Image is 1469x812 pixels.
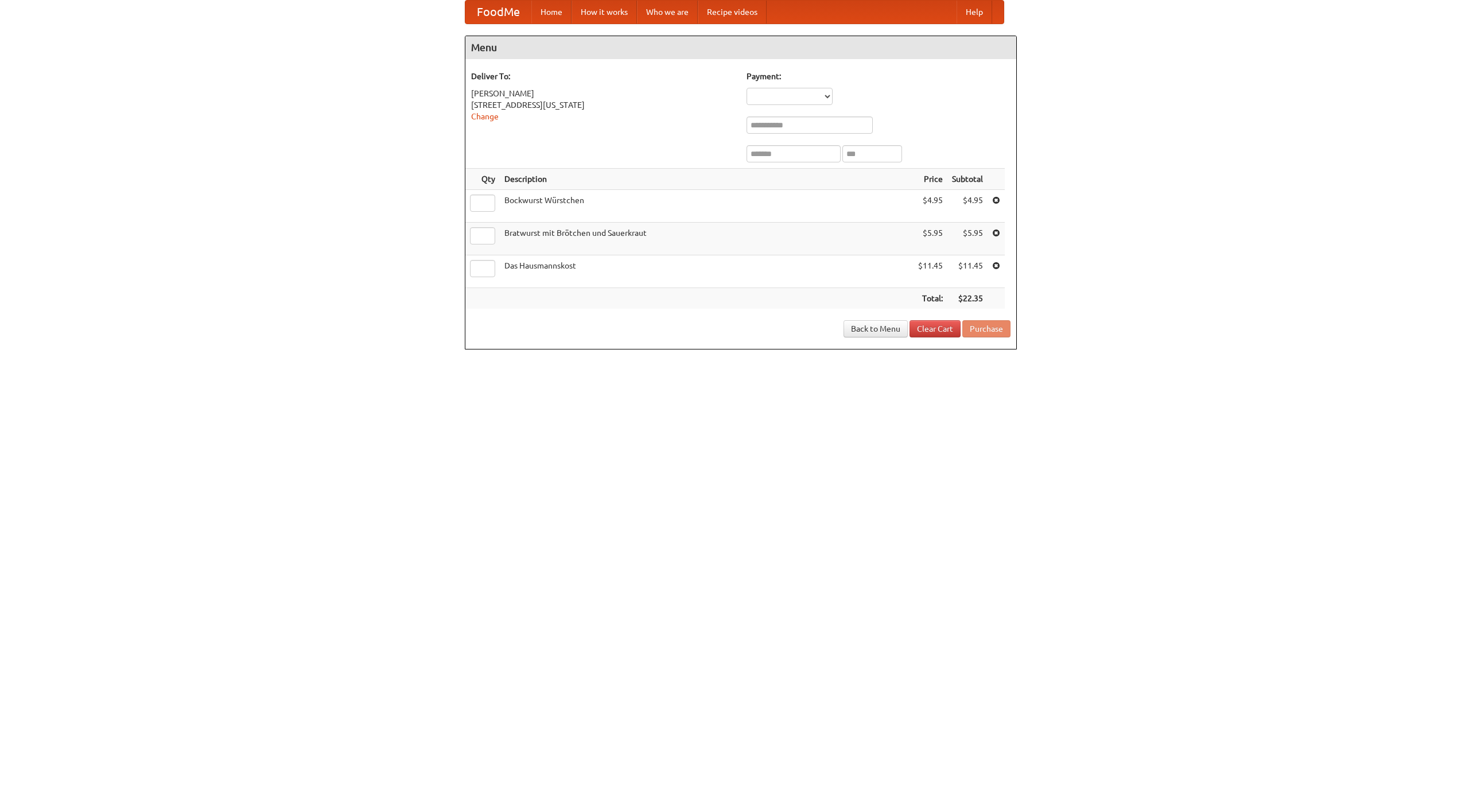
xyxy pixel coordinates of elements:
[500,190,914,223] td: Bockwurst Würstchen
[531,1,572,24] a: Home
[914,169,947,190] th: Price
[572,1,637,24] a: How it works
[914,255,947,288] td: $11.45
[471,112,499,121] a: Change
[471,71,735,82] h5: Deliver To:
[914,288,947,309] th: Total:
[947,288,988,309] th: $22.35
[465,169,500,190] th: Qty
[465,36,1016,59] h4: Menu
[500,223,914,255] td: Bratwurst mit Brötchen und Sauerkraut
[947,223,988,255] td: $5.95
[947,169,988,190] th: Subtotal
[844,320,908,337] a: Back to Menu
[698,1,767,24] a: Recipe videos
[914,223,947,255] td: $5.95
[947,255,988,288] td: $11.45
[471,99,735,111] div: [STREET_ADDRESS][US_STATE]
[747,71,1011,82] h5: Payment:
[957,1,992,24] a: Help
[962,320,1011,337] button: Purchase
[914,190,947,223] td: $4.95
[500,169,914,190] th: Description
[471,88,735,99] div: [PERSON_NAME]
[500,255,914,288] td: Das Hausmannskost
[637,1,698,24] a: Who we are
[465,1,531,24] a: FoodMe
[947,190,988,223] td: $4.95
[910,320,961,337] a: Clear Cart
